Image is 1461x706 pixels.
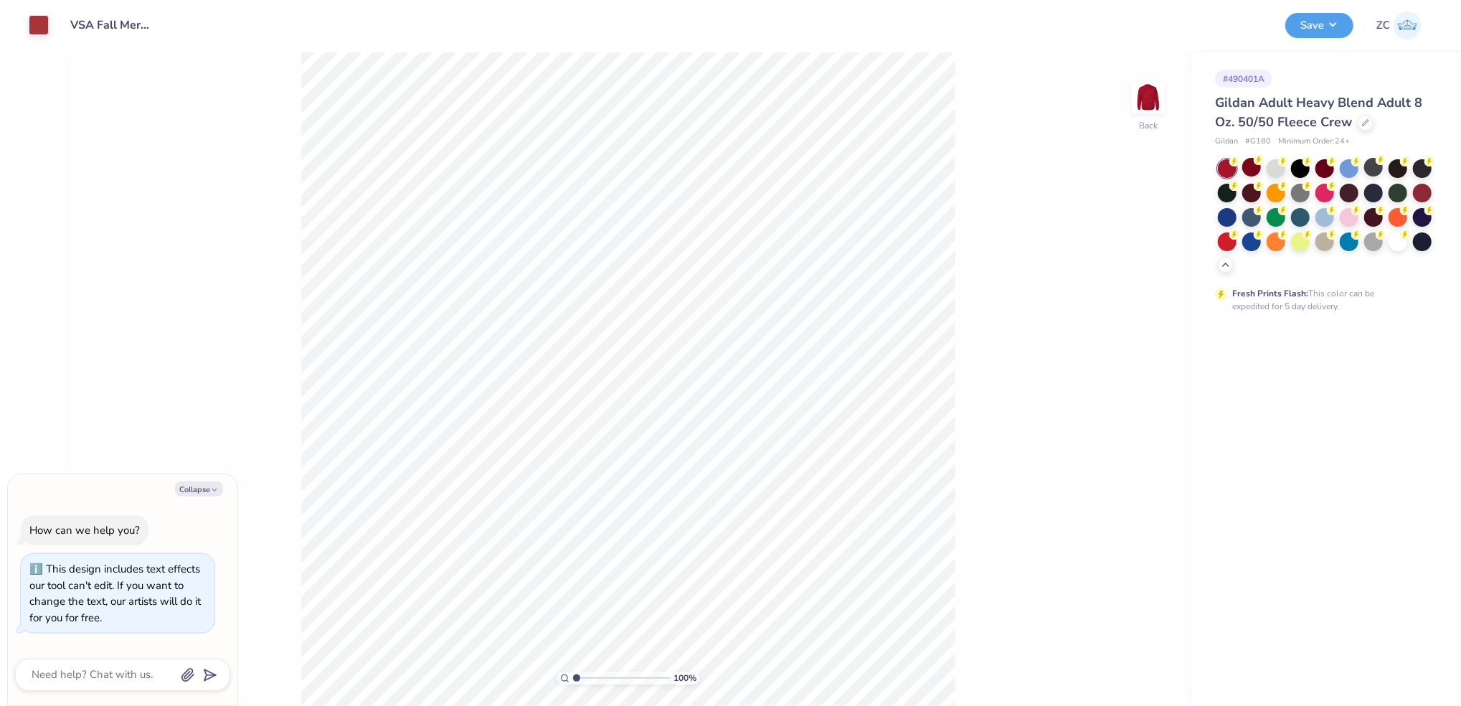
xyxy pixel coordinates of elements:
[1278,136,1350,148] span: Minimum Order: 24 +
[29,562,201,625] div: This design includes text effects our tool can't edit. If you want to change the text, our artist...
[1215,70,1272,88] div: # 490401A
[1134,83,1163,112] img: Back
[1215,94,1422,131] span: Gildan Adult Heavy Blend Adult 8 Oz. 50/50 Fleece Crew
[1376,17,1390,34] span: ZC
[1139,119,1158,132] div: Back
[1232,288,1308,299] strong: Fresh Prints Flash:
[1215,136,1238,148] span: Gildan
[673,672,696,684] span: 100 %
[1376,11,1422,39] a: ZC
[175,481,223,496] button: Collapse
[1394,11,1422,39] img: Zoe Chan
[1245,136,1271,148] span: # G180
[1232,287,1409,313] div: This color can be expedited for 5 day delivery.
[1285,13,1353,38] button: Save
[29,523,140,537] div: How can we help you?
[60,11,165,39] input: Untitled Design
